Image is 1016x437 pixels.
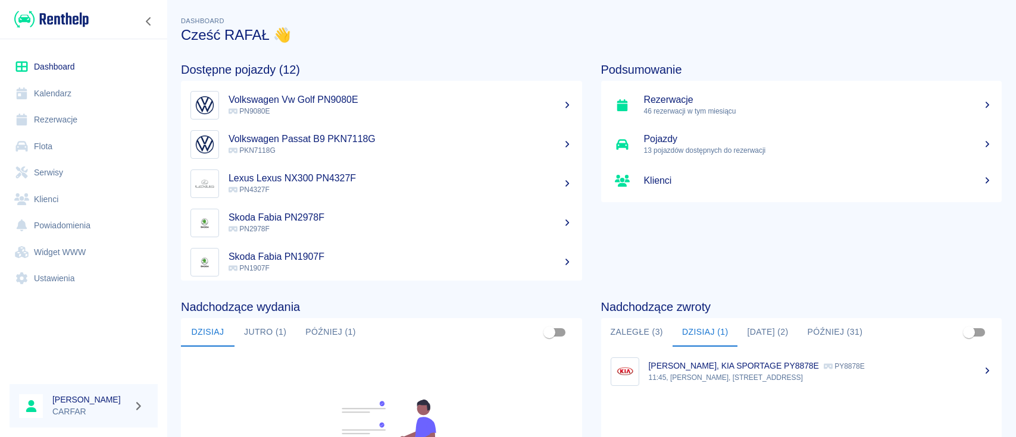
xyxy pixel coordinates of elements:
a: Pojazdy13 pojazdów dostępnych do rezerwacji [601,125,1002,164]
span: Pokaż przypisane tylko do mnie [538,321,561,344]
img: Image [193,172,216,195]
a: ImageLexus Lexus NX300 PN4327F PN4327F [181,164,582,203]
img: Image [193,212,216,234]
a: Rezerwacje [10,106,158,133]
a: Dashboard [10,54,158,80]
img: Image [193,251,216,273]
a: ImageVolkswagen Vw Golf PN9080E PN9080E [181,86,582,125]
a: ImageSkoda Fabia PN2978F PN2978F [181,203,582,243]
span: PN4327F [229,186,270,194]
h5: Skoda Fabia PN2978F [229,212,573,224]
h5: Rezerwacje [644,94,993,106]
a: Klienci [10,186,158,213]
a: Image[PERSON_NAME], KIA SPORTAGE PY8878E PY8878E11:45, [PERSON_NAME], [STREET_ADDRESS] [601,351,1002,391]
p: CARFAR [52,405,129,418]
h5: Volkswagen Passat B9 PKN7118G [229,133,573,145]
h5: Volkswagen Vw Golf PN9080E [229,94,573,106]
a: Flota [10,133,158,160]
h5: Pojazdy [644,133,993,145]
span: PN1907F [229,264,270,272]
h4: Nadchodzące zwroty [601,300,1002,314]
button: Później (31) [798,318,873,347]
a: ImageVolkswagen Passat B9 PKN7118G PKN7118G [181,125,582,164]
a: Rezerwacje46 rezerwacji w tym miesiącu [601,86,1002,125]
button: Zaległe (3) [601,318,673,347]
button: Zwiń nawigację [140,14,158,29]
img: Image [614,360,636,383]
button: [DATE] (2) [737,318,798,347]
span: Dashboard [181,17,224,24]
h5: Skoda Fabia PN1907F [229,251,573,263]
img: Image [193,133,216,156]
h4: Nadchodzące wydania [181,300,582,314]
h5: Klienci [644,175,993,187]
a: Kalendarz [10,80,158,107]
span: PKN7118G [229,146,276,155]
h3: Cześć RAFAŁ 👋 [181,27,1002,43]
button: Dzisiaj [181,318,235,347]
p: 46 rezerwacji w tym miesiącu [644,106,993,117]
p: PY8878E [824,362,865,370]
h4: Dostępne pojazdy (12) [181,62,582,77]
h5: Lexus Lexus NX300 PN4327F [229,172,573,184]
p: 11:45, [PERSON_NAME], [STREET_ADDRESS] [649,372,993,383]
a: Widget WWW [10,239,158,266]
a: Renthelp logo [10,10,89,29]
span: PN9080E [229,107,270,115]
button: Później (1) [296,318,365,347]
img: Image [193,94,216,117]
p: 13 pojazdów dostępnych do rezerwacji [644,145,993,156]
a: Klienci [601,164,1002,197]
h6: [PERSON_NAME] [52,394,129,405]
a: Ustawienia [10,265,158,292]
a: Powiadomienia [10,212,158,239]
h4: Podsumowanie [601,62,1002,77]
a: ImageSkoda Fabia PN1907F PN1907F [181,243,582,282]
img: Renthelp logo [14,10,89,29]
p: [PERSON_NAME], KIA SPORTAGE PY8878E [649,361,819,370]
button: Dzisiaj (1) [673,318,738,347]
button: Jutro (1) [235,318,296,347]
span: Pokaż przypisane tylko do mnie [958,321,980,344]
span: PN2978F [229,225,270,233]
a: Serwisy [10,159,158,186]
